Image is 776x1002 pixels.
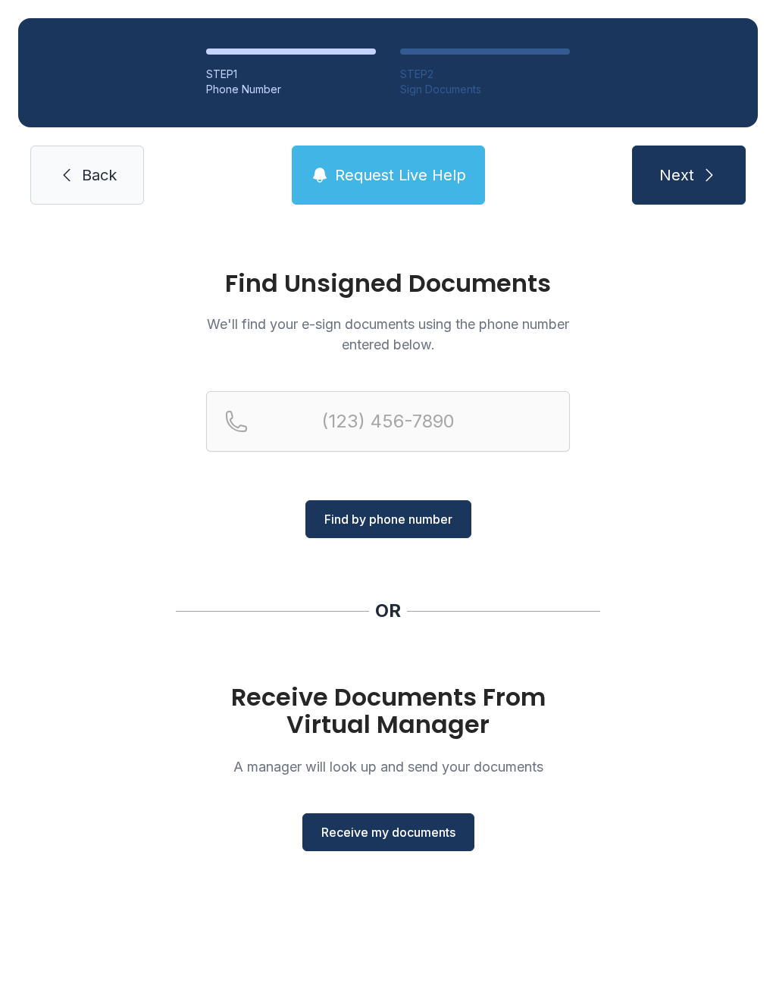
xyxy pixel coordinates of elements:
div: STEP 2 [400,67,570,82]
h1: Receive Documents From Virtual Manager [206,684,570,738]
span: Next [659,164,694,186]
p: A manager will look up and send your documents [206,756,570,777]
span: Request Live Help [335,164,466,186]
span: Back [82,164,117,186]
span: Find by phone number [324,510,452,528]
h1: Find Unsigned Documents [206,271,570,296]
span: Receive my documents [321,823,455,841]
div: Phone Number [206,82,376,97]
div: Sign Documents [400,82,570,97]
div: STEP 1 [206,67,376,82]
div: OR [375,599,401,623]
input: Reservation phone number [206,391,570,452]
p: We'll find your e-sign documents using the phone number entered below. [206,314,570,355]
